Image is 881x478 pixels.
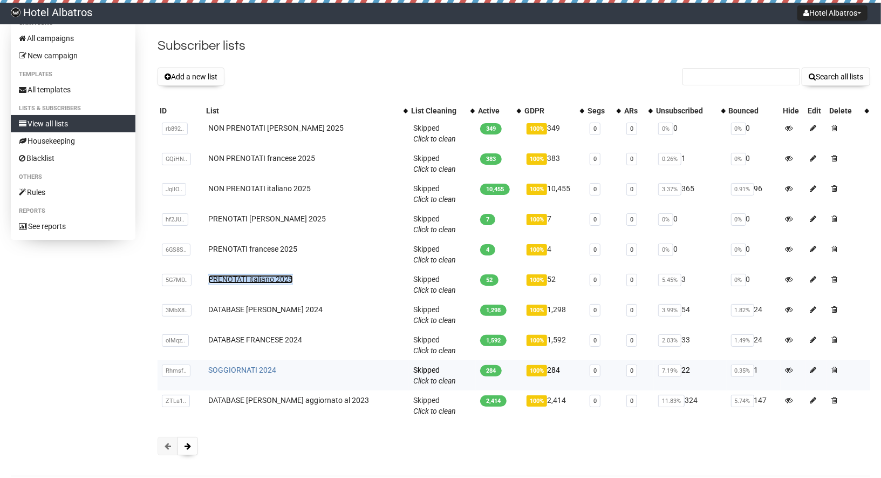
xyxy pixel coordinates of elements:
[654,179,726,209] td: 365
[480,244,495,255] span: 4
[593,246,597,253] a: 0
[162,244,190,256] span: 6GS8S..
[524,105,575,116] div: GDPR
[208,214,326,223] a: PRENOTATI [PERSON_NAME] 2025
[630,216,633,223] a: 0
[593,307,597,314] a: 0
[527,305,547,316] span: 100%
[162,365,190,377] span: Rhmsf..
[727,149,781,179] td: 0
[527,244,547,255] span: 100%
[522,360,585,391] td: 284
[630,398,633,405] a: 0
[413,366,456,385] span: Skipped
[654,360,726,391] td: 22
[654,118,726,149] td: 0
[727,209,781,239] td: 0
[593,337,597,344] a: 0
[630,125,633,132] a: 0
[206,105,398,116] div: List
[527,395,547,407] span: 100%
[727,330,781,360] td: 24
[413,346,456,355] a: Click to clean
[622,103,654,118] th: ARs: No sort applied, activate to apply an ascending sort
[158,68,224,86] button: Add a new list
[630,367,633,374] a: 0
[162,183,186,196] span: JqllO..
[630,156,633,163] a: 0
[781,103,805,118] th: Hide: No sort applied, sorting is disabled
[11,47,135,64] a: New campaign
[162,395,190,407] span: ZTLa1..
[658,365,681,377] span: 7.19%
[658,334,681,347] span: 2.03%
[731,183,754,196] span: 0.91%
[413,305,456,325] span: Skipped
[162,153,191,165] span: GQiHN..
[527,184,547,195] span: 100%
[522,149,585,179] td: 383
[476,103,522,118] th: Active: No sort applied, activate to apply an ascending sort
[654,330,726,360] td: 33
[658,395,685,407] span: 11.83%
[727,103,781,118] th: Bounced: No sort applied, sorting is disabled
[480,274,498,286] span: 52
[11,150,135,167] a: Blacklist
[654,103,726,118] th: Unsubscribed: No sort applied, activate to apply an ascending sort
[654,239,726,270] td: 0
[527,214,547,225] span: 100%
[208,335,302,344] a: DATABASE FRANCESE 2024
[783,105,803,116] div: Hide
[11,8,21,17] img: d32bce0027b3c3f918d19494f81228b5
[624,105,643,116] div: ARs
[731,274,746,286] span: 0%
[658,123,673,135] span: 0%
[588,105,611,116] div: Segs
[805,103,827,118] th: Edit: No sort applied, sorting is disabled
[208,124,344,132] a: NON PRENOTATI [PERSON_NAME] 2025
[630,337,633,344] a: 0
[413,376,456,385] a: Click to clean
[208,184,311,193] a: NON PRENOTATI italiano 2025
[797,5,868,21] button: Hotel Albatros
[162,274,192,286] span: 5G7MD..
[654,300,726,330] td: 54
[11,184,135,201] a: Rules
[802,68,870,86] button: Search all lists
[162,213,188,226] span: hf2JU..
[731,304,754,317] span: 1.82%
[593,156,597,163] a: 0
[727,300,781,330] td: 24
[413,134,456,143] a: Click to clean
[727,360,781,391] td: 1
[522,103,585,118] th: GDPR: No sort applied, activate to apply an ascending sort
[522,300,585,330] td: 1,298
[522,270,585,300] td: 52
[480,214,495,225] span: 7
[727,391,781,421] td: 147
[522,330,585,360] td: 1,592
[480,305,507,316] span: 1,298
[413,124,456,143] span: Skipped
[522,118,585,149] td: 349
[413,316,456,325] a: Click to clean
[727,239,781,270] td: 0
[11,68,135,81] li: Templates
[654,391,726,421] td: 324
[413,225,456,234] a: Click to clean
[654,270,726,300] td: 3
[409,103,476,118] th: List Cleaning: No sort applied, activate to apply an ascending sort
[413,245,456,264] span: Skipped
[731,334,754,347] span: 1.49%
[527,274,547,286] span: 100%
[480,123,502,134] span: 349
[731,244,746,256] span: 0%
[654,149,726,179] td: 1
[480,153,502,165] span: 383
[208,305,323,314] a: DATABASE [PERSON_NAME] 2024
[413,195,456,204] a: Click to clean
[158,36,870,56] h2: Subscriber lists
[829,105,859,116] div: Delete
[658,183,681,196] span: 3.37%
[208,366,276,374] a: SOGGIORNATI 2024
